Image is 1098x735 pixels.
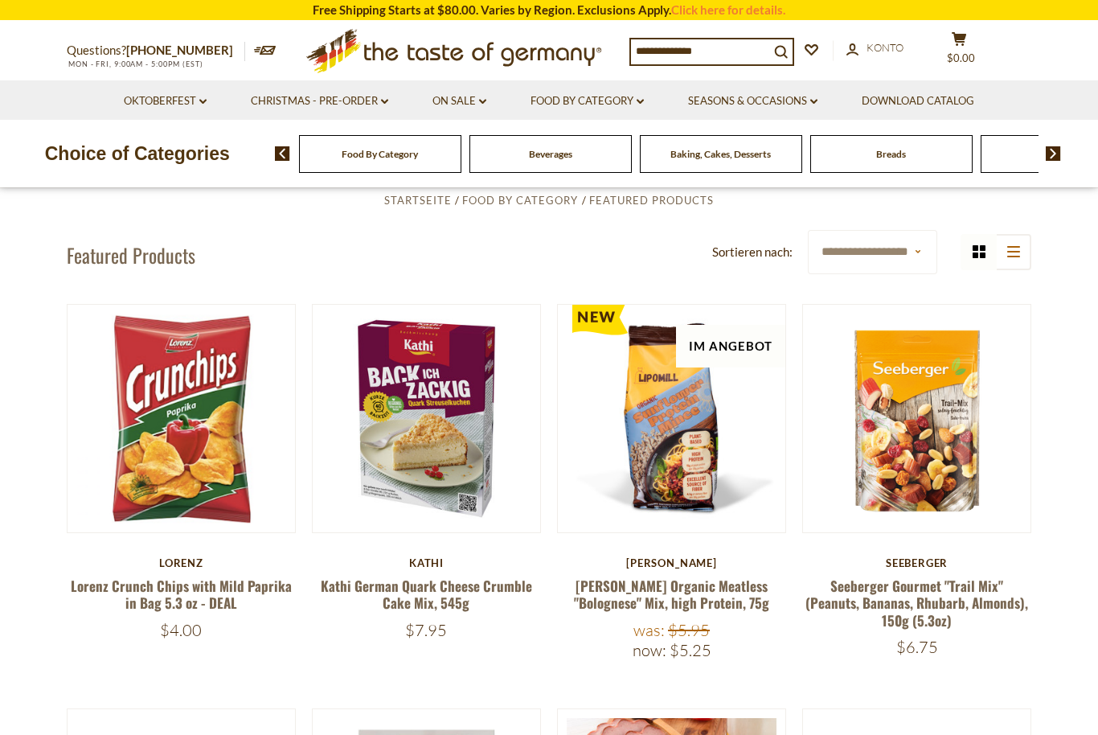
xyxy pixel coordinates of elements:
span: Konto [867,41,903,54]
img: Seeberger Gourmet "Trail Mix" (Peanuts, Bananas, Rhubarb, Almonds), 150g (5.3oz) [803,305,1030,532]
a: Konto [846,39,903,57]
a: Food By Category [462,194,578,207]
img: Lorenz Crunch Chips with Mild Paprika in Bag 5.3 oz - DEAL [68,305,295,532]
img: previous arrow [275,146,290,161]
div: Kathi [312,556,541,569]
span: $6.75 [896,637,938,657]
span: $4.00 [160,620,202,640]
a: Download Catalog [862,92,974,110]
a: [PERSON_NAME] Organic Meatless "Bolognese" Mix, high Protein, 75g [574,576,769,613]
a: On Sale [432,92,486,110]
a: Seeberger Gourmet "Trail Mix" (Peanuts, Bananas, Rhubarb, Almonds), 150g (5.3oz) [805,576,1028,630]
a: Oktoberfest [124,92,207,110]
a: Seasons & Occasions [688,92,817,110]
a: Beverages [529,148,572,160]
span: $7.95 [405,620,447,640]
label: Sortieren nach: [712,242,793,262]
div: Lorenz [67,556,296,569]
p: Questions? [67,40,245,61]
a: Christmas - PRE-ORDER [251,92,388,110]
div: [PERSON_NAME] [557,556,786,569]
label: Now: [633,640,666,660]
a: Featured Products [589,194,714,207]
a: Click here for details. [671,2,785,17]
a: Food By Category [531,92,644,110]
span: $5.25 [670,640,711,660]
a: Baking, Cakes, Desserts [670,148,771,160]
a: [PHONE_NUMBER] [126,43,233,57]
span: $0.00 [947,51,975,64]
a: Food By Category [342,148,418,160]
label: Was: [633,620,665,640]
img: Lamotte Organic Meatless "Bolognese" Mix, high Protein, 75g [558,305,785,532]
a: Startseite [384,194,452,207]
img: next arrow [1046,146,1061,161]
img: Kathi German Quark Cheese Crumble Cake Mix, 545g [313,305,540,532]
div: Seeberger [802,556,1031,569]
button: $0.00 [935,31,983,72]
a: Breads [876,148,906,160]
span: $5.95 [668,620,710,640]
h1: Featured Products [67,243,195,267]
span: MON - FRI, 9:00AM - 5:00PM (EST) [67,60,203,68]
a: Kathi German Quark Cheese Crumble Cake Mix, 545g [321,576,532,613]
a: Lorenz Crunch Chips with Mild Paprika in Bag 5.3 oz - DEAL [71,576,292,613]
